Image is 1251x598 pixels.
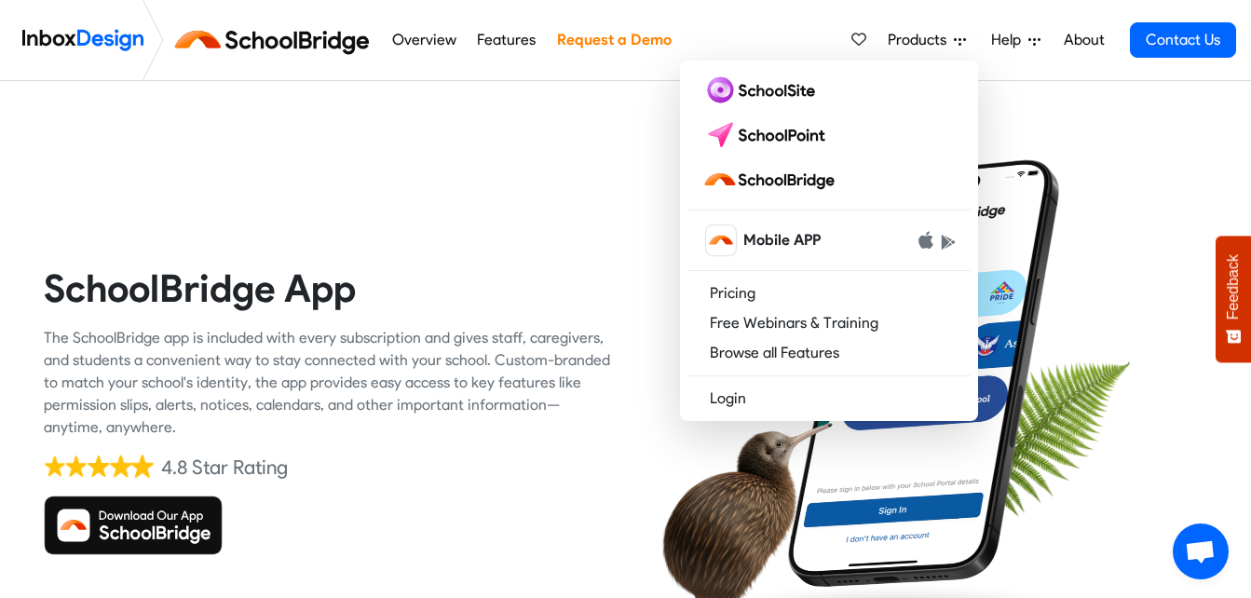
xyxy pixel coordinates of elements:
img: schoolpoint logo [702,120,834,150]
a: Pricing [687,279,971,308]
span: Mobile APP [743,229,821,251]
img: Download SchoolBridge App [44,496,223,555]
a: Contact Us [1130,22,1236,58]
div: 4.8 Star Rating [161,454,288,482]
div: Open chat [1173,523,1229,579]
span: Feedback [1225,254,1242,319]
button: Feedback - Show survey [1216,236,1251,362]
heading: SchoolBridge App [44,265,612,312]
img: schoolbridge logo [702,165,842,195]
a: Request a Demo [551,21,676,59]
div: Products [680,61,978,421]
img: schoolbridge icon [706,225,736,255]
a: Features [472,21,541,59]
div: The SchoolBridge app is included with every subscription and gives staff, caregivers, and student... [44,327,612,439]
a: Browse all Features [687,338,971,368]
img: schoolbridge logo [171,18,381,62]
a: Free Webinars & Training [687,308,971,338]
a: Login [687,384,971,414]
a: schoolbridge icon Mobile APP [687,218,971,263]
a: About [1058,21,1109,59]
span: Help [991,29,1028,51]
a: Help [984,21,1048,59]
a: Products [880,21,973,59]
span: Products [888,29,954,51]
a: Overview [387,21,461,59]
img: schoolsite logo [702,75,823,105]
